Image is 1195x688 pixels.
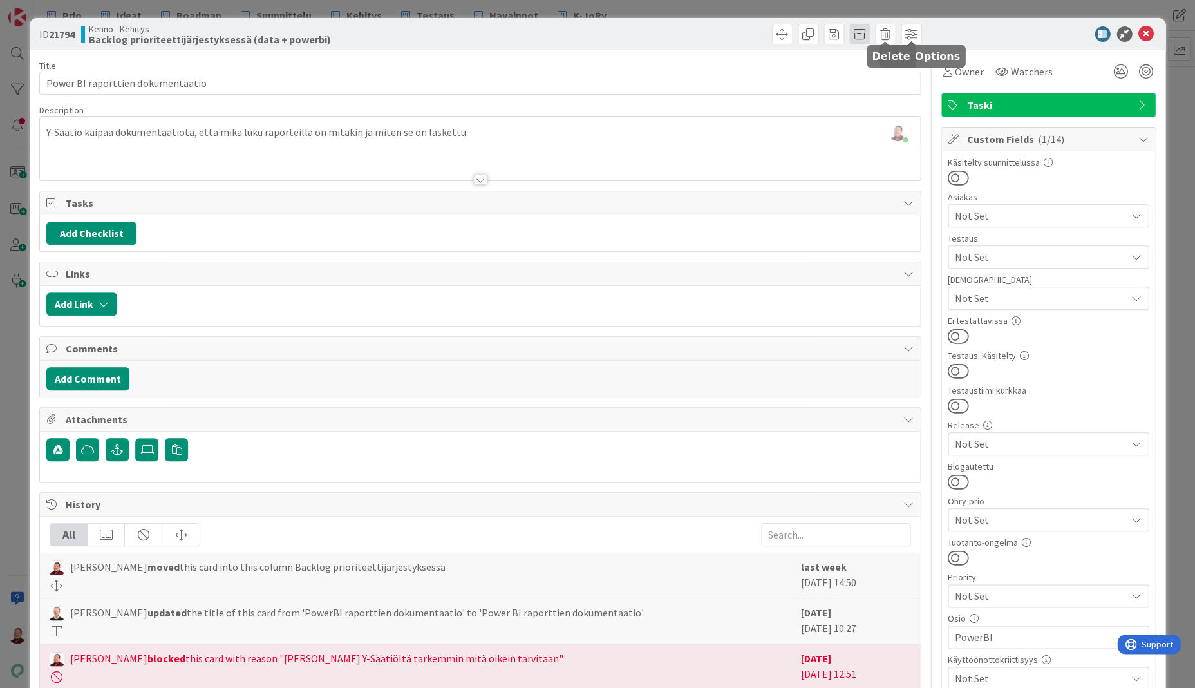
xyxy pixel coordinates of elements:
input: Search... [761,523,910,546]
span: Comments [66,341,896,356]
b: last week [801,560,847,573]
b: moved [147,560,179,573]
span: History [66,497,896,512]
span: ( 1/14 ) [1038,133,1064,146]
div: Asiakas [948,193,1149,202]
div: Käyttöönottokriittisyys [948,655,1149,664]
div: Osio [948,614,1149,623]
span: PowerBI [955,629,1126,645]
button: Add Checklist [46,222,136,245]
b: updated [147,606,186,619]
span: Support [24,2,56,17]
div: [DATE] 14:50 [801,559,910,591]
img: 8MARACyCzyDdOogtKbuhiGEOiMLTYxQp.jpg [889,123,907,141]
span: Watchers [1011,64,1053,79]
h5: Card Options [884,50,960,62]
h5: Delete [872,50,910,62]
span: Not Set [955,249,1126,265]
span: [PERSON_NAME] this card with reason "[PERSON_NAME] Y-Säätiöltä tarkemmin mitä oikein tarvitaan" [70,651,563,666]
span: Owner [955,64,984,79]
div: Ei testattavissa [948,316,1149,325]
img: JS [50,560,64,575]
b: Backlog prioriteettijärjestyksessä (data + powerbi) [89,34,330,44]
input: type card name here... [39,72,920,95]
span: Links [66,266,896,282]
b: [DATE] [801,652,831,665]
img: JS [50,652,64,666]
div: Release [948,421,1149,430]
span: Attachments [66,412,896,427]
span: Custom Fields [967,131,1132,147]
label: Title [39,60,56,72]
div: [DATE] 12:51 [801,651,910,683]
span: Taski [967,97,1132,113]
div: Käsitelty suunnittelussa [948,158,1149,167]
b: blocked [147,652,185,665]
p: Y-Säätiö kaipaa dokumentaatiota, että mikä luku raporteilla on mitäkin ja miten se on laskettu [46,125,913,140]
div: Blogautettu [948,462,1149,471]
div: Priority [948,573,1149,582]
div: [DATE] 10:27 [801,605,910,637]
div: [DEMOGRAPHIC_DATA] [948,275,1149,284]
span: Not Set [955,436,1126,452]
span: Tasks [66,195,896,211]
div: Tuotanto-ongelma [948,538,1149,547]
div: Testaus [948,234,1149,243]
span: Kenno - Kehitys [89,24,330,34]
span: Description [39,104,84,116]
div: Ohry-prio [948,497,1149,506]
span: Not Set [955,291,1126,306]
span: Not Set [955,511,1120,529]
b: 21794 [49,28,75,41]
b: [DATE] [801,606,831,619]
span: Not Set [955,587,1120,605]
span: Not Set [955,208,1126,224]
div: Testaustiimi kurkkaa [948,386,1149,395]
span: ID [39,26,75,42]
div: Testaus: Käsitelty [948,351,1149,360]
div: All [50,524,88,546]
span: [PERSON_NAME] the title of this card from 'PowerBI raporttien dokumentaatio' to 'Power BI raportt... [70,605,643,620]
span: Not Set [955,671,1126,686]
span: [PERSON_NAME] this card into this column Backlog prioriteettijärjestyksessä [70,559,445,575]
img: LL [50,606,64,620]
button: Add Link [46,292,117,316]
button: Add Comment [46,367,129,390]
